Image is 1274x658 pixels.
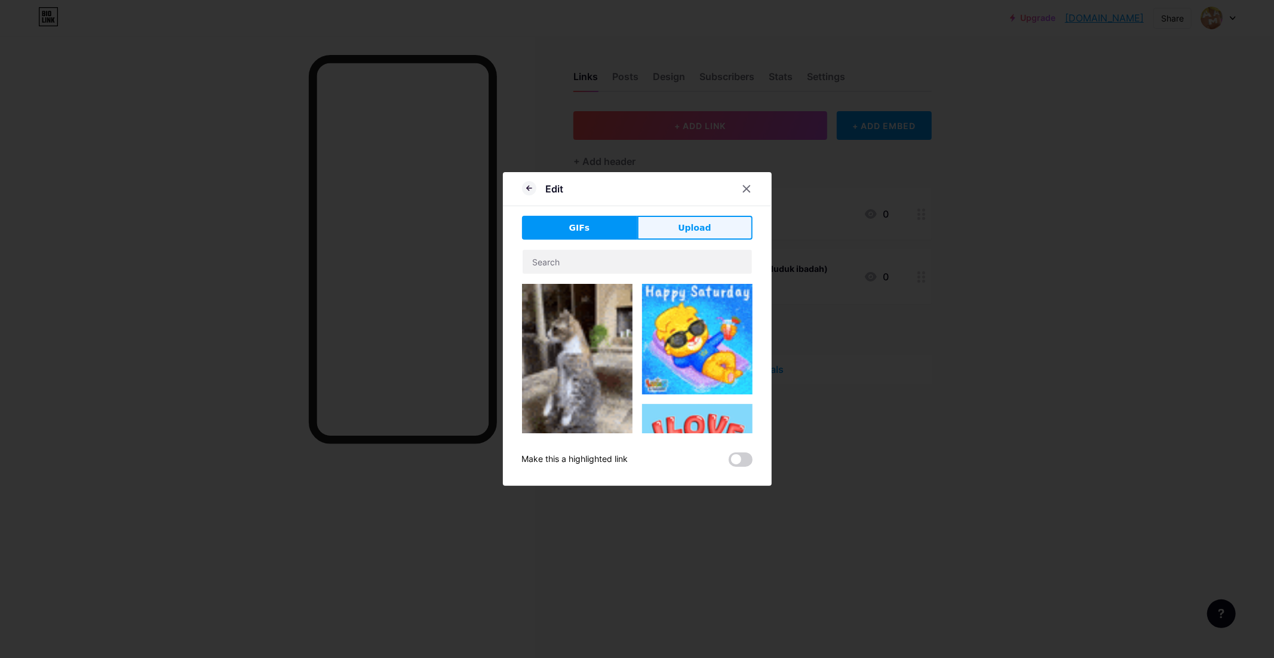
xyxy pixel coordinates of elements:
[637,216,753,240] button: Upload
[546,182,564,196] div: Edit
[642,404,753,515] img: Gihpy
[569,222,590,234] span: GIFs
[522,284,633,481] img: Gihpy
[678,222,711,234] span: Upload
[522,216,637,240] button: GIFs
[522,452,628,467] div: Make this a highlighted link
[642,284,753,394] img: Gihpy
[523,250,752,274] input: Search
